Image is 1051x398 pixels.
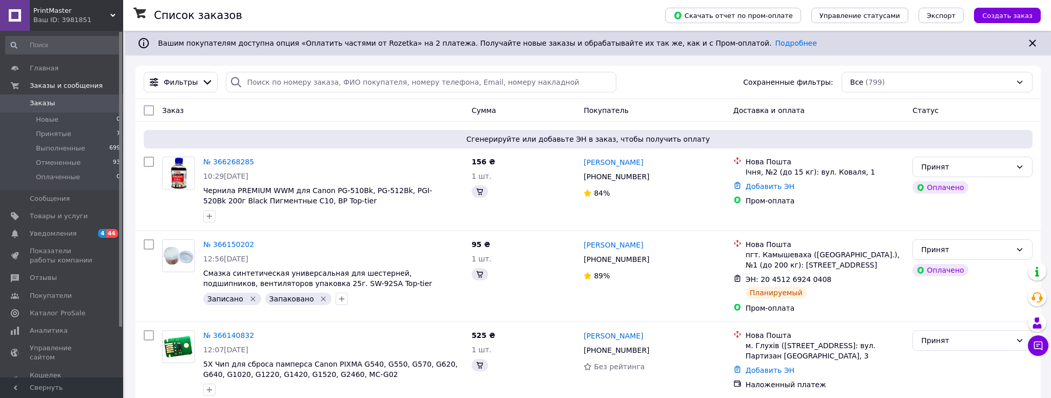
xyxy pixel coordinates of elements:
[36,129,71,139] span: Принятые
[30,371,95,389] span: Кошелек компании
[921,335,1011,346] div: Принят
[106,229,118,238] span: 44
[733,106,805,115] span: Доставка и оплата
[203,255,248,263] span: 12:56[DATE]
[30,344,95,362] span: Управление сайтом
[30,99,55,108] span: Заказы
[36,173,80,182] span: Оплаченные
[912,264,968,276] div: Оплачено
[98,229,106,238] span: 4
[927,12,956,20] span: Экспорт
[30,64,59,73] span: Главная
[203,240,254,249] a: № 366150202
[820,12,900,20] span: Управление статусами
[30,229,76,238] span: Уведомления
[746,157,905,167] div: Нова Пошта
[746,250,905,270] div: пгт. Камышеваха ([GEOGRAPHIC_DATA].), №1 (до 200 кг): [STREET_ADDRESS]
[775,39,817,47] a: Подробнее
[746,182,794,191] a: Добавить ЭН
[594,189,610,197] span: 84%
[746,239,905,250] div: Нова Пошта
[743,77,833,87] span: Сохраненные фильтры:
[964,11,1041,19] a: Создать заказ
[5,36,121,54] input: Поиск
[921,161,1011,173] div: Принят
[249,295,257,303] svg: Удалить метку
[921,244,1011,255] div: Принят
[811,8,908,23] button: Управление статусами
[30,212,88,221] span: Товары и услуги
[865,78,885,86] span: (799)
[746,275,832,283] span: ЭН: 20 4512 6924 0408
[164,77,198,87] span: Фильтры
[30,273,57,282] span: Отзывы
[665,8,801,23] button: Скачать отчет по пром-оплате
[746,196,905,206] div: Пром-оплата
[912,181,968,194] div: Оплачено
[746,380,905,390] div: Наложенный платеж
[746,287,807,299] div: Планируемый
[850,77,864,87] span: Все
[162,157,195,189] a: Фото товару
[203,186,432,205] a: Чернила PREMIUM WWM для Canon PG-510Bk, PG-512Bk, PGI-520Bk 200г Black Пигментные C10, BP Top-tier
[36,144,85,153] span: Выполненные
[583,106,629,115] span: Покупатель
[203,172,248,180] span: 10:29[DATE]
[36,158,81,167] span: Отмененные
[30,247,95,265] span: Показатели работы компании
[472,106,496,115] span: Сумма
[163,335,194,358] img: Фото товару
[581,252,651,267] div: [PHONE_NUMBER]
[472,346,492,354] span: 1 шт.
[746,366,794,374] a: Добавить ЭН
[919,8,964,23] button: Экспорт
[594,363,645,371] span: Без рейтинга
[207,295,243,303] span: Записано
[30,81,103,90] span: Заказы и сообщения
[912,106,939,115] span: Статус
[974,8,1041,23] button: Создать заказ
[162,330,195,363] a: Фото товару
[472,240,490,249] span: 95 ₴
[581,343,651,357] div: [PHONE_NUMBER]
[746,303,905,313] div: Пром-оплата
[30,194,70,203] span: Сообщения
[33,6,110,15] span: PrintMaster
[472,158,495,166] span: 156 ₴
[581,169,651,184] div: [PHONE_NUMBER]
[30,326,68,335] span: Аналитика
[154,9,242,22] h1: Список заказов
[583,240,643,250] a: [PERSON_NAME]
[472,255,492,263] span: 1 шт.
[162,239,195,272] a: Фото товару
[148,134,1028,144] span: Сгенерируйте или добавьте ЭН в заказ, чтобы получить оплату
[30,309,85,318] span: Каталог ProSale
[472,331,495,339] span: 525 ₴
[203,360,458,378] a: 5X Чип для сброса памперса Canon PIXMA G540, G550, G570, G620, G640, G1020, G1220, G1420, G1520, ...
[1028,335,1048,356] button: Чат с покупателем
[162,106,184,115] span: Заказ
[163,246,194,266] img: Фото товару
[116,115,120,124] span: 0
[583,157,643,167] a: [PERSON_NAME]
[113,158,120,167] span: 93
[109,144,120,153] span: 699
[203,331,254,339] a: № 366140832
[33,15,123,25] div: Ваш ID: 3981851
[319,295,327,303] svg: Удалить метку
[30,291,72,300] span: Покупатели
[168,157,189,189] img: Фото товару
[673,11,793,20] span: Скачать отчет по пром-оплате
[583,331,643,341] a: [PERSON_NAME]
[158,39,817,47] span: Вашим покупателям доступна опция «Оплатить частями от Rozetka» на 2 платежа. Получайте новые зака...
[203,269,432,288] a: Смазка синтетическая универсальная для шестерней, подшипников, вентиляторов упаковка 25г. SW-92SA...
[472,172,492,180] span: 1 шт.
[746,340,905,361] div: м. Глухів ([STREET_ADDRESS]: вул. Партизан [GEOGRAPHIC_DATA], 3
[203,346,248,354] span: 12:07[DATE]
[226,72,616,92] input: Поиск по номеру заказа, ФИО покупателя, номеру телефона, Email, номеру накладной
[116,173,120,182] span: 0
[746,330,905,340] div: Нова Пошта
[982,12,1033,20] span: Создать заказ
